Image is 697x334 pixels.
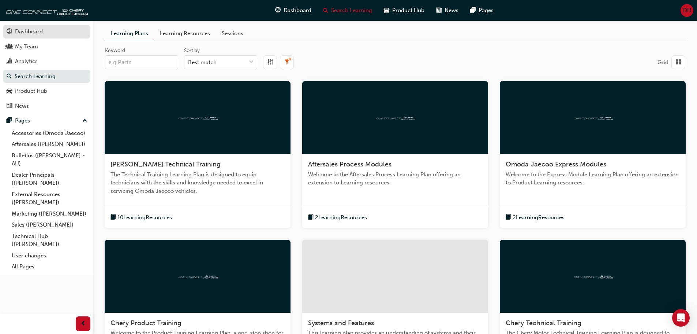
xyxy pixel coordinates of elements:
a: Aftersales ([PERSON_NAME]) [9,139,90,150]
span: [PERSON_NAME] Technical Training [110,160,221,168]
span: news-icon [7,103,12,110]
span: car-icon [7,88,12,95]
span: down-icon [249,58,254,67]
div: Pages [15,117,30,125]
img: oneconnect [4,3,88,18]
span: Chery Technical Training [506,319,581,327]
div: My Team [15,43,38,51]
span: DH [683,6,691,15]
button: Pages [3,114,90,128]
a: Product Hub [3,84,90,98]
span: Omoda Jaecoo Express Modules [506,160,606,168]
a: Dashboard [3,25,90,38]
button: Grid [657,55,685,69]
button: DH [681,4,693,17]
a: Dealer Principals ([PERSON_NAME]) [9,169,90,189]
span: Product Hub [392,6,424,15]
span: book-icon [506,213,511,222]
img: oneconnect [573,114,613,121]
a: Analytics [3,55,90,68]
span: Search Learning [331,6,372,15]
img: oneconnect [177,114,218,121]
span: up-icon [82,116,87,126]
div: Best match [188,58,217,67]
span: prev-icon [80,319,86,329]
button: DashboardMy TeamAnalyticsSearch LearningProduct HubNews [3,23,90,114]
a: Learning Resources [154,26,216,41]
a: guage-iconDashboard [269,3,317,18]
a: Accessories (Omoda Jaecoo) [9,128,90,139]
div: Keyword [105,47,125,54]
a: Marketing ([PERSON_NAME]) [9,208,90,220]
img: oneconnect [573,272,613,279]
span: Systems and Features [308,319,374,327]
span: Chery Product Training [110,319,181,327]
span: 2 Learning Resources [513,213,565,222]
div: Dashboard [15,27,43,36]
a: oneconnectAftersales Process ModulesWelcome to the Aftersales Process Learning Plan offering an e... [302,81,488,228]
a: news-iconNews [430,3,464,18]
div: Sort by [184,47,200,54]
a: Sales ([PERSON_NAME]) [9,219,90,231]
span: News [445,6,458,15]
img: oneconnect [177,272,218,279]
a: pages-iconPages [464,3,499,18]
div: News [15,102,29,110]
img: oneconnect [375,114,415,121]
a: Bulletins ([PERSON_NAME] - AU) [9,150,90,169]
input: Keyword [105,55,178,69]
a: User changes [9,250,90,261]
button: book-icon2LearningResources [506,213,565,222]
span: guage-icon [275,6,281,15]
span: news-icon [436,6,442,15]
span: search-icon [7,73,12,80]
span: Grid [657,59,668,66]
span: Dashboard [284,6,311,15]
span: Aftersales Process Modules [308,160,391,168]
a: All Pages [9,261,90,272]
span: pages-icon [7,118,12,124]
span: Pages [479,6,494,15]
span: people-icon [7,44,12,50]
span: 10 Learning Resources [117,213,172,222]
a: My Team [3,40,90,54]
a: Search Learning [3,70,90,83]
a: Learning Plans [105,26,154,41]
span: filterX-icon [284,58,290,67]
div: Analytics [15,57,38,66]
span: The Technical Training Learning Plan is designed to equip technicians with the skills and knowled... [110,170,285,195]
span: Welcome to the Express Module Learning Plan offering an extension to Product Learning resources. [506,170,680,187]
a: Sessions [216,26,249,41]
span: grid-icon [676,58,681,67]
span: Welcome to the Aftersales Process Learning Plan offering an extension to Learning resources. [308,170,482,187]
button: book-icon10LearningResources [110,213,172,222]
span: search-icon [323,6,328,15]
a: oneconnectOmoda Jaecoo Express ModulesWelcome to the Express Module Learning Plan offering an ext... [500,81,686,228]
div: Open Intercom Messenger [672,309,690,327]
span: 2 Learning Resources [315,213,367,222]
button: book-icon2LearningResources [308,213,367,222]
span: book-icon [110,213,116,222]
span: car-icon [384,6,389,15]
div: Product Hub [15,87,47,95]
a: Technical Hub ([PERSON_NAME]) [9,231,90,250]
span: equalizer-icon [267,58,273,67]
a: search-iconSearch Learning [317,3,378,18]
span: book-icon [308,213,314,222]
a: External Resources ([PERSON_NAME]) [9,189,90,208]
a: News [3,99,90,113]
a: oneconnect[PERSON_NAME] Technical TrainingThe Technical Training Learning Plan is designed to equ... [105,81,291,228]
span: guage-icon [7,29,12,35]
a: car-iconProduct Hub [378,3,430,18]
span: pages-icon [470,6,476,15]
span: chart-icon [7,58,12,65]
